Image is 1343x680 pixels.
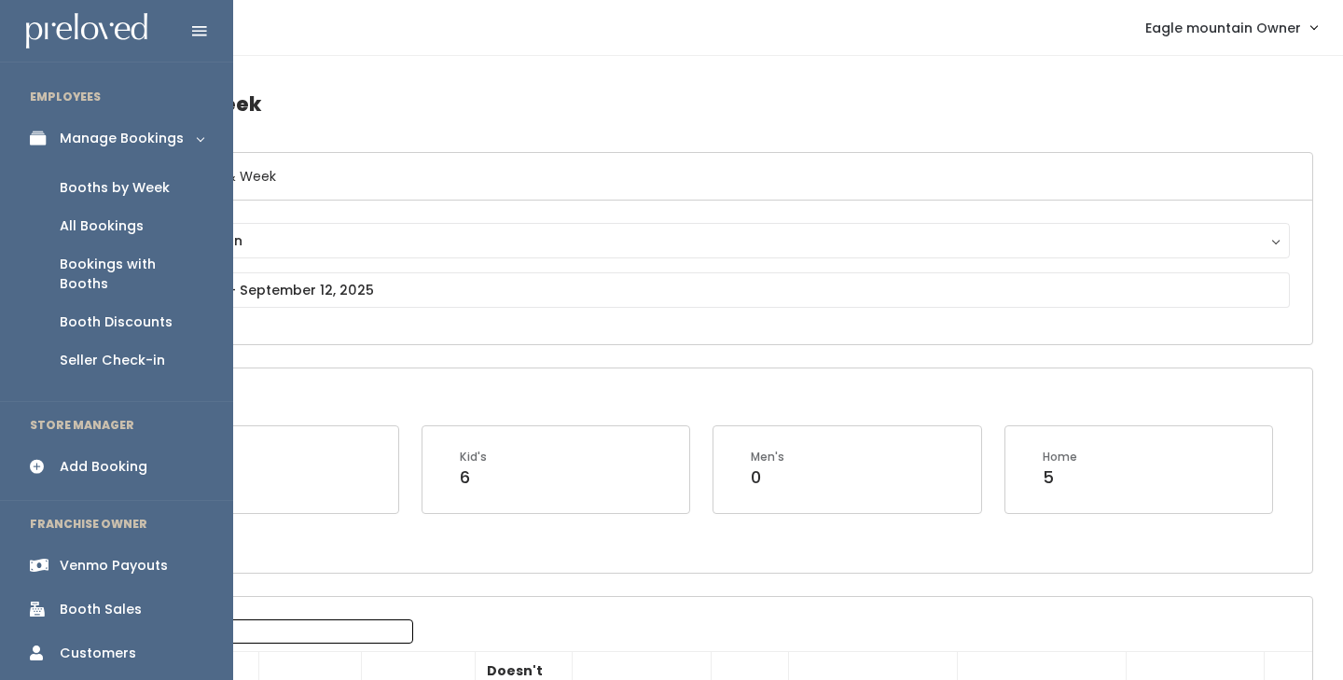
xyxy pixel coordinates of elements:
div: Men's [751,449,784,465]
div: 5 [1043,465,1077,490]
div: Venmo Payouts [60,556,168,576]
div: Seller Check-in [60,351,165,370]
div: Kid's [460,449,487,465]
div: 0 [751,465,784,490]
div: Eagle Mountain [136,230,1272,251]
input: September 6 - September 12, 2025 [118,272,1290,308]
div: Customers [60,644,136,663]
div: Home [1043,449,1077,465]
input: Search: [175,619,413,644]
label: Search: [107,619,413,644]
img: preloved logo [26,13,147,49]
div: Bookings with Booths [60,255,203,294]
div: Booths by Week [60,178,170,198]
h4: Booths by Week [95,78,1313,130]
div: 6 [460,465,487,490]
div: Booth Discounts [60,312,173,332]
button: Eagle Mountain [118,223,1290,258]
div: Manage Bookings [60,129,184,148]
span: Eagle mountain Owner [1145,18,1301,38]
div: All Bookings [60,216,144,236]
div: Booth Sales [60,600,142,619]
a: Eagle mountain Owner [1127,7,1336,48]
h6: Select Location & Week [96,153,1312,201]
div: Add Booking [60,457,147,477]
